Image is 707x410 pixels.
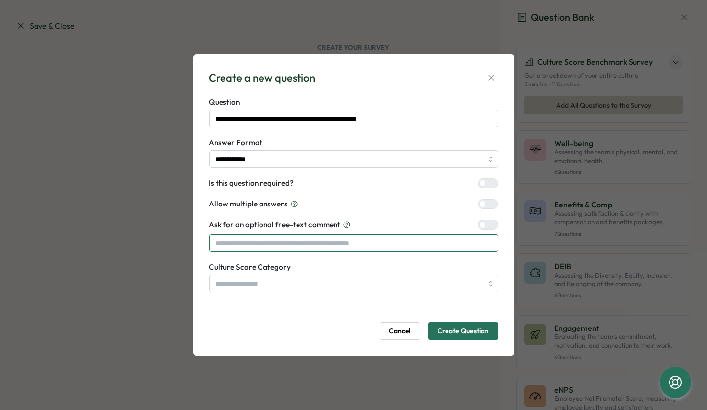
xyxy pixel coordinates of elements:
label: Question [209,97,498,108]
label: Answer Format [209,137,498,148]
span: Cancel [389,323,411,339]
span: Ask for an optional free-text comment [209,219,341,230]
span: Allow multiple answers [209,199,288,209]
label: Is this question required? [209,178,294,189]
button: Create Question [428,322,498,340]
button: Cancel [380,322,420,340]
span: Create Question [438,323,489,339]
div: Create a new question [209,70,316,85]
label: Culture Score Category [209,262,498,273]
